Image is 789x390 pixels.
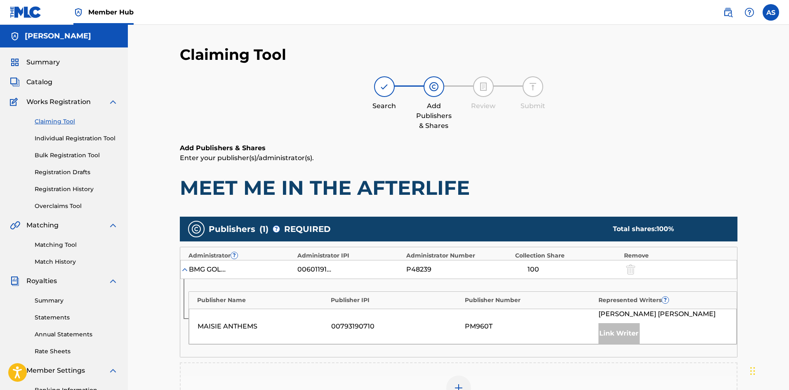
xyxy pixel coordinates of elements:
p: Enter your publisher(s)/administrator(s). [180,153,737,163]
a: Public Search [720,4,736,21]
h6: Add Publishers & Shares [180,143,737,153]
img: Matching [10,220,20,230]
img: Catalog [10,77,20,87]
a: Match History [35,258,118,266]
span: Royalties [26,276,57,286]
div: Help [741,4,758,21]
a: CatalogCatalog [10,77,52,87]
div: Publisher Number [465,296,595,305]
h2: Claiming Tool [180,45,286,64]
div: MAISIE ANTHEMS [198,321,327,331]
div: PM960T [465,321,594,331]
div: Collection Share [515,251,620,260]
h5: Alexander Seaver [25,31,91,41]
img: Accounts [10,31,20,41]
img: step indicator icon for Add Publishers & Shares [429,82,439,92]
a: Statements [35,313,118,322]
div: Drag [750,359,755,383]
span: REQUIRED [284,223,331,235]
span: Summary [26,57,60,67]
a: Claiming Tool [35,117,118,126]
iframe: Resource Center [766,259,789,325]
div: Publisher Name [197,296,327,305]
a: Overclaims Tool [35,202,118,210]
div: Administrator Number [406,251,511,260]
img: Works Registration [10,97,21,107]
img: step indicator icon for Review [478,82,488,92]
img: Royalties [10,276,20,286]
span: Member Hub [88,7,134,17]
span: Matching [26,220,59,230]
a: Bulk Registration Tool [35,151,118,160]
iframe: Chat Widget [748,350,789,390]
a: Rate Sheets [35,347,118,356]
div: Represented Writers [598,296,728,305]
img: expand [108,366,118,376]
div: Remove [624,251,729,260]
div: Total shares: [613,224,721,234]
div: Add Publishers & Shares [413,101,455,131]
img: step indicator icon for Submit [528,82,538,92]
span: 100 % [657,225,674,233]
div: Submit [512,101,553,111]
a: Matching Tool [35,241,118,249]
div: Search [364,101,405,111]
span: Works Registration [26,97,91,107]
a: SummarySummary [10,57,60,67]
div: Review [463,101,504,111]
h1: MEET ME IN THE AFTERLIFE [180,175,737,200]
img: MLC Logo [10,6,42,18]
a: Annual Statements [35,330,118,339]
span: ? [231,252,238,259]
div: User Menu [763,4,779,21]
img: expand [108,97,118,107]
span: ? [662,297,669,303]
span: ( 1 ) [259,223,268,235]
div: 00793190710 [331,321,461,331]
span: [PERSON_NAME] [PERSON_NAME] [598,309,716,319]
img: publishers [191,224,201,234]
span: Member Settings [26,366,85,376]
div: Administrator [188,251,293,260]
span: Publishers [209,223,255,235]
div: Publisher IPI [331,296,461,305]
img: Member Settings [10,366,20,376]
span: Catalog [26,77,52,87]
img: help [744,7,754,17]
a: Registration Drafts [35,168,118,177]
img: search [723,7,733,17]
img: expand-cell-toggle [181,265,189,274]
div: Administrator IPI [297,251,402,260]
img: step indicator icon for Search [379,82,389,92]
img: Top Rightsholder [73,7,83,17]
span: ? [273,226,280,232]
a: Summary [35,296,118,305]
img: Summary [10,57,20,67]
a: Registration History [35,185,118,194]
img: expand [108,220,118,230]
img: expand [108,276,118,286]
a: Individual Registration Tool [35,134,118,143]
